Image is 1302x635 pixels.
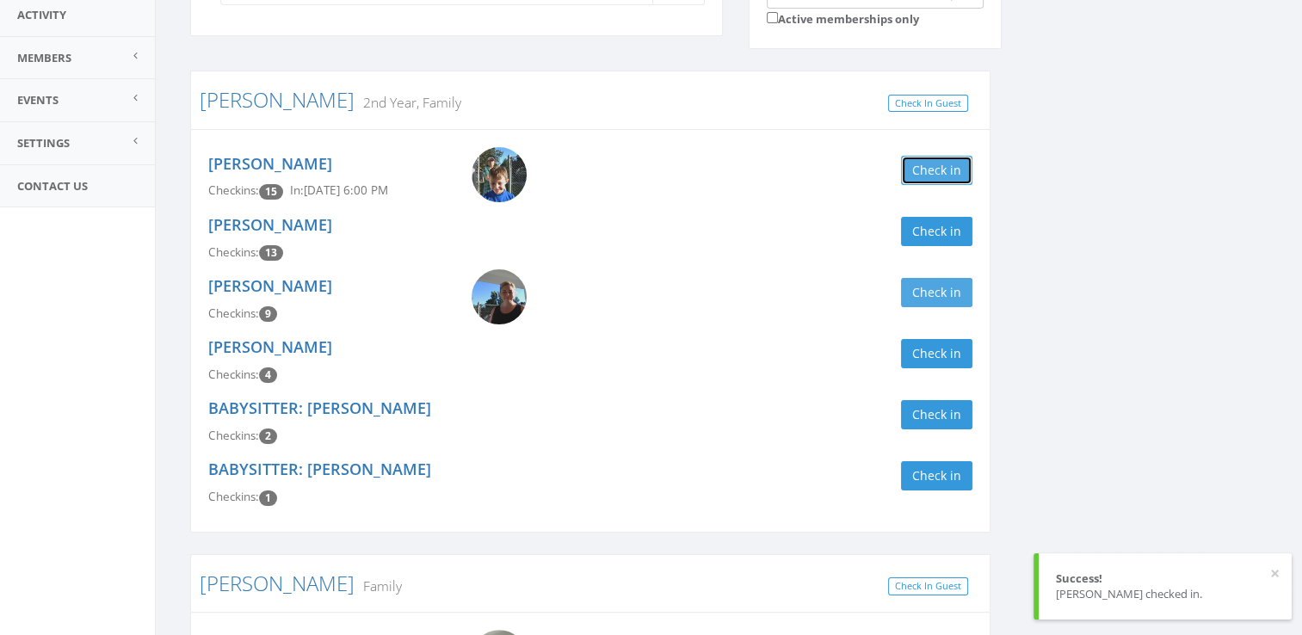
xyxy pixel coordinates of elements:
[901,278,972,307] button: Check in
[767,12,778,23] input: Active memberships only
[472,269,527,324] img: Brie_Gilliam.png
[888,577,968,595] a: Check In Guest
[200,85,355,114] a: [PERSON_NAME]
[208,398,431,418] a: BABYSITTER: [PERSON_NAME]
[259,367,277,383] span: Checkin count
[208,428,259,443] span: Checkins:
[472,147,527,202] img: Grayson_Charnick.png
[901,217,972,246] button: Check in
[901,339,972,368] button: Check in
[355,576,402,595] small: Family
[208,214,332,235] a: [PERSON_NAME]
[259,428,277,444] span: Checkin count
[259,306,277,322] span: Checkin count
[901,461,972,490] button: Check in
[208,182,259,198] span: Checkins:
[208,336,332,357] a: [PERSON_NAME]
[1056,586,1274,602] div: [PERSON_NAME] checked in.
[259,245,283,261] span: Checkin count
[259,490,277,506] span: Checkin count
[208,367,259,382] span: Checkins:
[1270,565,1280,583] button: ×
[17,135,70,151] span: Settings
[208,459,431,479] a: BABYSITTER: [PERSON_NAME]
[901,400,972,429] button: Check in
[208,275,332,296] a: [PERSON_NAME]
[259,184,283,200] span: Checkin count
[901,156,972,185] button: Check in
[200,569,355,597] a: [PERSON_NAME]
[17,178,88,194] span: Contact Us
[888,95,968,113] a: Check In Guest
[208,153,332,174] a: [PERSON_NAME]
[208,489,259,504] span: Checkins:
[767,9,919,28] label: Active memberships only
[208,244,259,260] span: Checkins:
[17,50,71,65] span: Members
[290,182,388,198] span: In: [DATE] 6:00 PM
[355,93,461,112] small: 2nd Year, Family
[1056,570,1274,587] div: Success!
[208,305,259,321] span: Checkins:
[17,92,59,108] span: Events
